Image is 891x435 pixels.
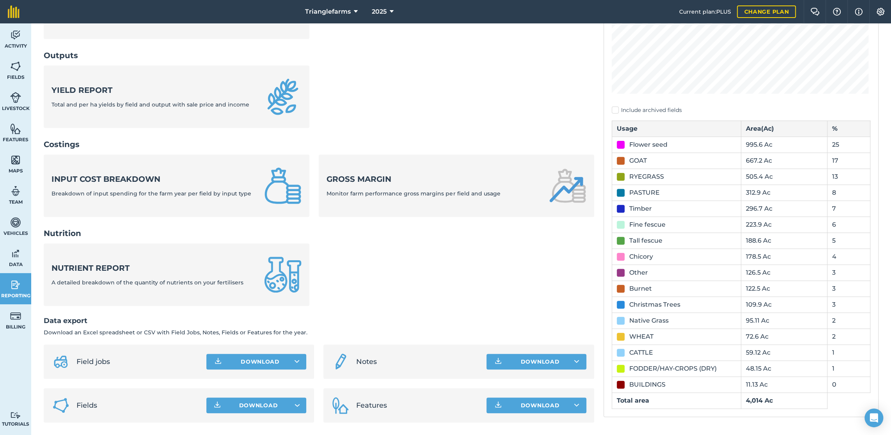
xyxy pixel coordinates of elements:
[827,265,870,281] td: 3
[10,217,21,228] img: svg+xml;base64,PD94bWwgdmVyc2lvbj0iMS4wIiBlbmNvZGluZz0idXRmLTgiPz4KPCEtLSBHZW5lcmF0b3I6IEFkb2JlIE...
[855,7,863,16] img: svg+xml;base64,PHN2ZyB4bWxucz0iaHR0cDovL3d3dy53My5vcmcvMjAwMC9zdmciIHdpZHRoPSIxNyIgaGVpZ2h0PSIxNy...
[629,268,648,277] div: Other
[617,397,649,404] strong: Total area
[741,376,827,392] td: 11.13 Ac
[612,106,870,114] label: Include archived fields
[612,121,741,137] th: Usage
[44,243,309,306] a: Nutrient reportA detailed breakdown of the quantity of nutrients on your fertilisers
[44,228,594,239] h2: Nutrition
[741,281,827,297] td: 122.5 Ac
[741,137,827,153] td: 995.6 Ac
[76,400,200,411] span: Fields
[741,121,827,137] th: Area ( Ac )
[629,236,662,245] div: Tall fescue
[44,154,309,217] a: Input cost breakdownBreakdown of input spending for the farm year per field by input type
[629,284,652,293] div: Burnet
[741,169,827,185] td: 505.4 Ac
[827,153,870,169] td: 17
[264,256,302,293] img: Nutrient report
[741,297,827,312] td: 109.9 Ac
[741,233,827,249] td: 188.6 Ac
[827,297,870,312] td: 3
[741,185,827,201] td: 312.9 Ac
[305,7,351,16] span: Trianglefarms
[629,332,653,341] div: WHEAT
[493,401,503,410] img: Download icon
[827,121,870,137] th: %
[51,396,70,415] img: Fields icon
[213,357,223,366] img: Download icon
[327,190,500,197] span: Monitor farm performance gross margins per field and usage
[51,85,249,96] strong: Yield report
[827,249,870,265] td: 4
[44,66,309,128] a: Yield reportTotal and per ha yields by field and output with sale price and income
[331,352,350,371] img: svg+xml;base64,PD94bWwgdmVyc2lvbj0iMS4wIiBlbmNvZGluZz0idXRmLTgiPz4KPCEtLSBHZW5lcmF0b3I6IEFkb2JlIE...
[44,315,594,327] h2: Data export
[10,154,21,166] img: svg+xml;base64,PHN2ZyB4bWxucz0iaHR0cDovL3d3dy53My5vcmcvMjAwMC9zdmciIHdpZHRoPSI1NiIgaGVpZ2h0PSI2MC...
[372,7,387,16] span: 2025
[10,123,21,135] img: svg+xml;base64,PHN2ZyB4bWxucz0iaHR0cDovL3d3dy53My5vcmcvMjAwMC9zdmciIHdpZHRoPSI1NiIgaGVpZ2h0PSI2MC...
[10,92,21,103] img: svg+xml;base64,PD94bWwgdmVyc2lvbj0iMS4wIiBlbmNvZGluZz0idXRmLTgiPz4KPCEtLSBHZW5lcmF0b3I6IEFkb2JlIE...
[206,354,306,369] button: Download
[832,8,841,16] img: A question mark icon
[629,156,647,165] div: GOAT
[827,360,870,376] td: 1
[51,263,243,273] strong: Nutrient report
[51,101,249,108] span: Total and per ha yields by field and output with sale price and income
[629,172,664,181] div: RYEGRASS
[8,5,20,18] img: fieldmargin Logo
[827,281,870,297] td: 3
[741,312,827,328] td: 95.11 Ac
[629,252,653,261] div: Chicory
[206,398,306,413] button: Download
[741,344,827,360] td: 59.12 Ac
[827,328,870,344] td: 2
[264,167,302,204] img: Input cost breakdown
[741,153,827,169] td: 667.2 Ac
[810,8,820,16] img: Two speech bubbles overlapping with the left bubble in the forefront
[327,174,500,185] strong: Gross margin
[264,78,302,115] img: Yield report
[486,398,586,413] button: Download
[741,360,827,376] td: 48.15 Ac
[10,310,21,322] img: svg+xml;base64,PD94bWwgdmVyc2lvbj0iMS4wIiBlbmNvZGluZz0idXRmLTgiPz4KPCEtLSBHZW5lcmF0b3I6IEFkb2JlIE...
[319,154,594,217] a: Gross marginMonitor farm performance gross margins per field and usage
[356,356,480,367] span: Notes
[827,201,870,217] td: 7
[10,248,21,259] img: svg+xml;base64,PD94bWwgdmVyc2lvbj0iMS4wIiBlbmNvZGluZz0idXRmLTgiPz4KPCEtLSBHZW5lcmF0b3I6IEFkb2JlIE...
[629,300,680,309] div: Christmas Trees
[44,50,594,61] h2: Outputs
[356,400,480,411] span: Features
[629,220,666,229] div: Fine fescue
[331,396,350,415] img: Features icon
[876,8,885,16] img: A cog icon
[741,249,827,265] td: 178.5 Ac
[864,408,883,427] div: Open Intercom Messenger
[10,185,21,197] img: svg+xml;base64,PD94bWwgdmVyc2lvbj0iMS4wIiBlbmNvZGluZz0idXRmLTgiPz4KPCEtLSBHZW5lcmF0b3I6IEFkb2JlIE...
[827,344,870,360] td: 1
[629,316,669,325] div: Native Grass
[486,354,586,369] button: Download
[51,174,251,185] strong: Input cost breakdown
[629,348,653,357] div: CATTLE
[239,401,278,409] span: Download
[44,328,594,337] p: Download an Excel spreadsheet or CSV with Field Jobs, Notes, Fields or Features for the year.
[10,279,21,291] img: svg+xml;base64,PD94bWwgdmVyc2lvbj0iMS4wIiBlbmNvZGluZz0idXRmLTgiPz4KPCEtLSBHZW5lcmF0b3I6IEFkb2JlIE...
[51,190,251,197] span: Breakdown of input spending for the farm year per field by input type
[827,233,870,249] td: 5
[10,412,21,419] img: svg+xml;base64,PD94bWwgdmVyc2lvbj0iMS4wIiBlbmNvZGluZz0idXRmLTgiPz4KPCEtLSBHZW5lcmF0b3I6IEFkb2JlIE...
[10,60,21,72] img: svg+xml;base64,PHN2ZyB4bWxucz0iaHR0cDovL3d3dy53My5vcmcvMjAwMC9zdmciIHdpZHRoPSI1NiIgaGVpZ2h0PSI2MC...
[746,397,773,404] strong: 4,014 Ac
[629,188,660,197] div: PASTURE
[629,204,652,213] div: Timber
[493,357,503,366] img: Download icon
[827,137,870,153] td: 25
[549,167,586,204] img: Gross margin
[827,169,870,185] td: 13
[827,217,870,233] td: 6
[827,185,870,201] td: 8
[827,312,870,328] td: 2
[44,139,594,150] h2: Costings
[76,356,200,367] span: Field jobs
[741,201,827,217] td: 296.7 Ac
